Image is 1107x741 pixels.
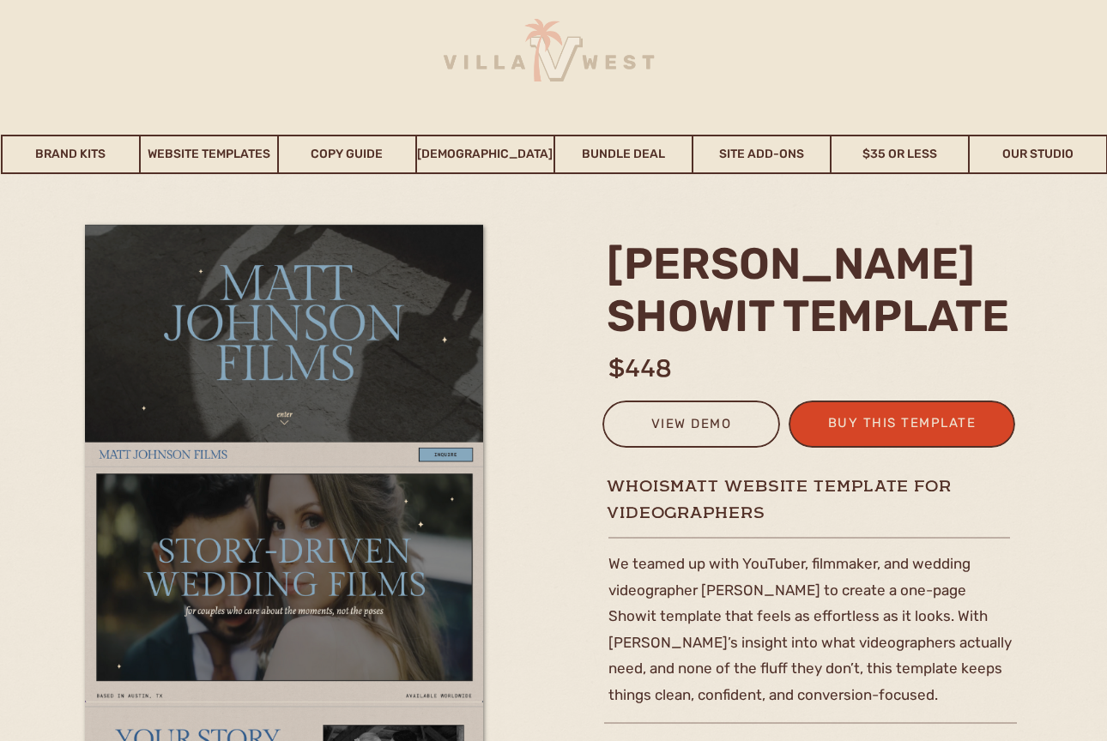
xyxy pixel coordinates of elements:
[607,475,1078,497] h1: whoismatt website template for videographers
[818,412,986,440] a: buy this template
[555,135,692,174] a: Bundle Deal
[614,413,769,441] a: view demo
[608,351,747,384] h1: $448
[832,135,968,174] a: $35 or Less
[141,135,277,174] a: Website Templates
[693,135,830,174] a: Site Add-Ons
[3,135,139,174] a: Brand Kits
[608,551,1017,739] p: We teamed up with YouTuber, filmmaker, and wedding videographer [PERSON_NAME] to create a one-pag...
[607,238,1021,340] h2: [PERSON_NAME] Showit template
[417,135,553,174] a: [DEMOGRAPHIC_DATA]
[970,135,1106,174] a: Our Studio
[279,135,415,174] a: Copy Guide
